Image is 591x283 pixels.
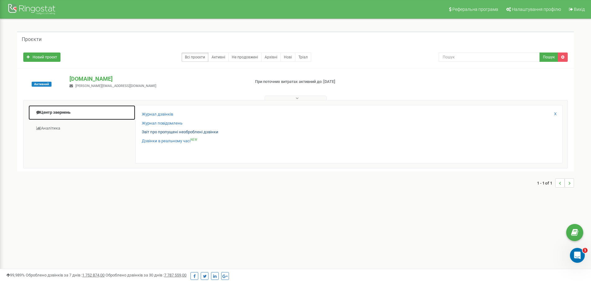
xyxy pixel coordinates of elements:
[28,105,136,120] a: Центр звернень
[142,121,182,126] a: Журнал повідомлень
[540,52,558,62] button: Пошук
[69,75,245,83] p: [DOMAIN_NAME]
[208,52,229,62] a: Активні
[554,111,557,117] a: X
[28,121,136,136] a: Аналiтика
[280,52,295,62] a: Нові
[142,129,218,135] a: Звіт про пропущені необроблені дзвінки
[574,7,585,12] span: Вихід
[26,273,105,277] span: Оброблено дзвінків за 7 днів :
[537,172,574,194] nav: ...
[439,52,540,62] input: Пошук
[142,112,173,117] a: Журнал дзвінків
[570,248,585,263] iframe: Intercom live chat
[583,248,588,253] span: 1
[6,273,25,277] span: 99,989%
[190,138,197,141] sup: NEW
[452,7,498,12] span: Реферальна програма
[255,79,384,85] p: При поточних витратах активний до: [DATE]
[228,52,262,62] a: Не продовжені
[32,82,51,87] span: Активний
[537,178,555,188] span: 1 - 1 of 1
[142,138,197,144] a: Дзвінки в реальному часіNEW
[82,273,105,277] u: 1 752 874,00
[261,52,281,62] a: Архівні
[164,273,186,277] u: 7 787 559,00
[23,52,60,62] a: Новий проєкт
[295,52,311,62] a: Тріал
[22,37,42,42] h5: Проєкти
[75,84,156,88] span: [PERSON_NAME][EMAIL_ADDRESS][DOMAIN_NAME]
[105,273,186,277] span: Оброблено дзвінків за 30 днів :
[181,52,208,62] a: Всі проєкти
[512,7,561,12] span: Налаштування профілю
